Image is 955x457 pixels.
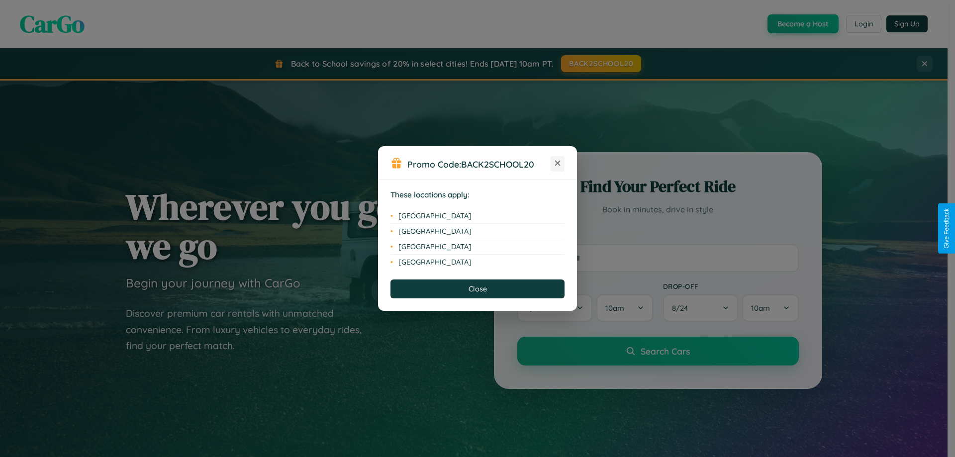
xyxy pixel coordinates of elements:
b: BACK2SCHOOL20 [461,159,534,170]
li: [GEOGRAPHIC_DATA] [390,255,565,270]
li: [GEOGRAPHIC_DATA] [390,224,565,239]
div: Give Feedback [943,208,950,249]
li: [GEOGRAPHIC_DATA] [390,239,565,255]
strong: These locations apply: [390,190,470,199]
h3: Promo Code: [407,159,551,170]
li: [GEOGRAPHIC_DATA] [390,208,565,224]
button: Close [390,279,565,298]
